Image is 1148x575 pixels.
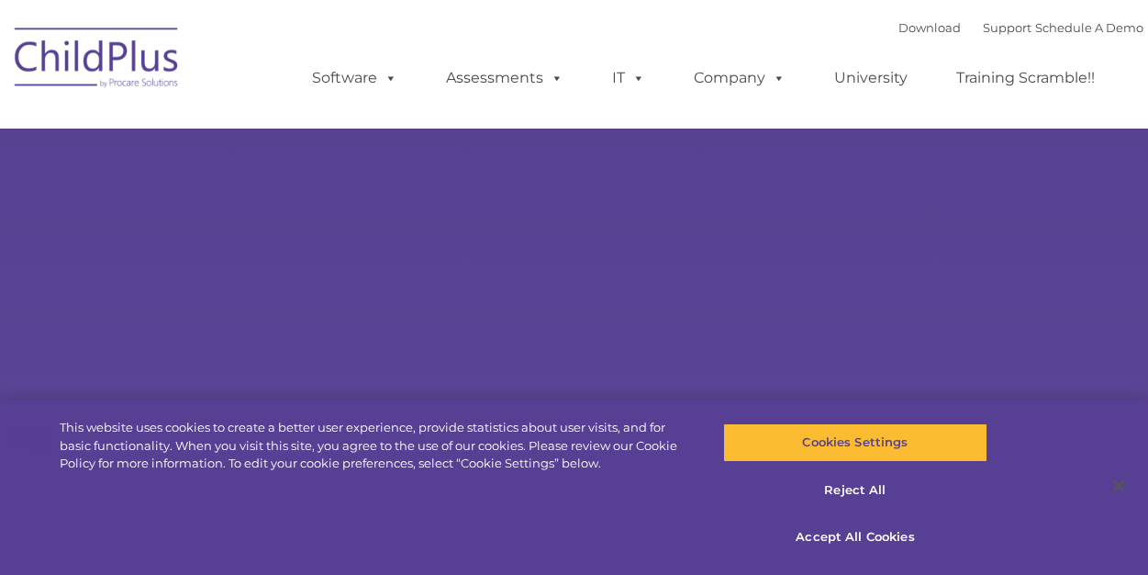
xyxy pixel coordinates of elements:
[6,15,189,107] img: ChildPlus by Procare Solutions
[898,20,1143,35] font: |
[816,60,926,96] a: University
[938,60,1113,96] a: Training Scramble!!
[723,518,987,557] button: Accept All Cookies
[723,423,987,462] button: Cookies Settings
[428,60,582,96] a: Assessments
[1035,20,1143,35] a: Schedule A Demo
[1098,466,1139,506] button: Close
[898,20,961,35] a: Download
[675,60,804,96] a: Company
[60,419,689,473] div: This website uses cookies to create a better user experience, provide statistics about user visit...
[594,60,663,96] a: IT
[723,471,987,510] button: Reject All
[983,20,1031,35] a: Support
[294,60,416,96] a: Software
